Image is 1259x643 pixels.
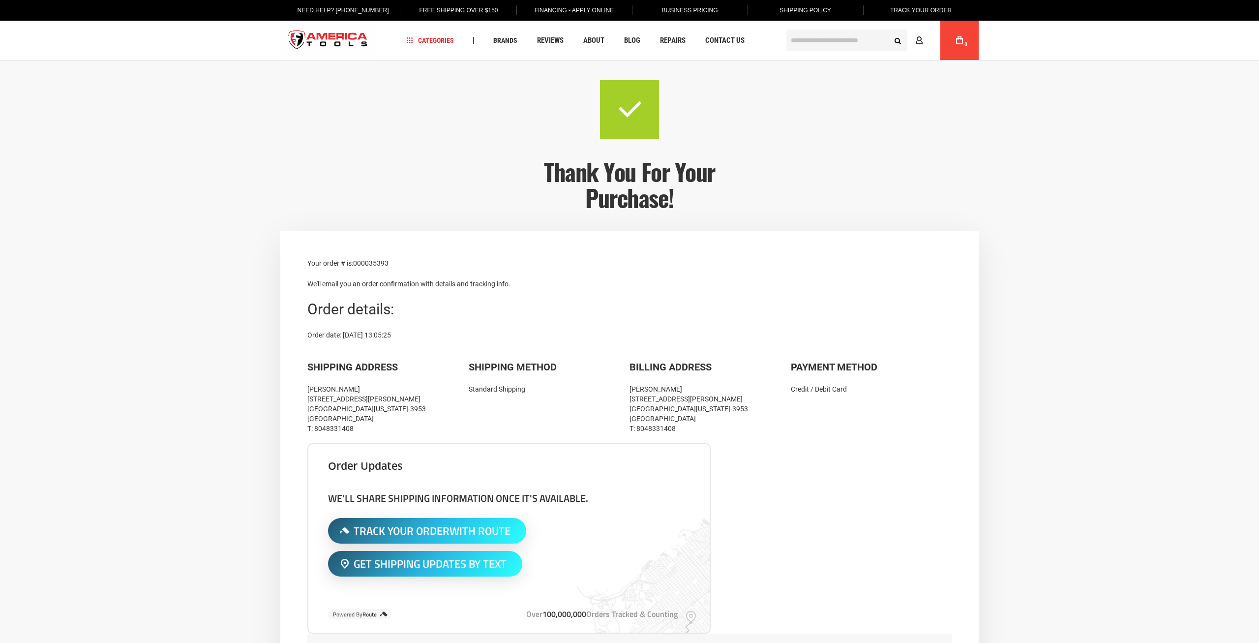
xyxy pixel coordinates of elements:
div: Billing Address [629,360,791,374]
a: Contact Us [701,34,749,47]
span: Repairs [660,37,686,44]
button: Get Shipping Updates By Text [328,551,522,577]
a: Brands [489,34,522,47]
p: We'll email you an order confirmation with details and tracking info. [307,278,952,289]
h3: Order updates [328,462,690,470]
img: America Tools [280,22,376,59]
small: Powered By [333,611,377,618]
button: Track Your OrderWith Route [328,518,526,544]
div: Over Orders Tracked & Counting [526,609,678,620]
div: [PERSON_NAME] [STREET_ADDRESS][PERSON_NAME] [GEOGRAPHIC_DATA][US_STATE]-3953 [GEOGRAPHIC_DATA] T:... [307,384,469,433]
a: Categories [402,34,458,47]
span: Contact Us [705,37,745,44]
span: Track Your Order [354,525,510,536]
div: Order date: [DATE] 13:05:25 [307,330,952,340]
span: 000035393 [353,259,389,267]
div: Shipping Address [307,360,469,374]
p: Your order # is: [307,258,952,269]
div: Shipping Method [469,360,630,374]
span: 0 [964,42,967,47]
span: About [583,37,604,44]
span: Shipping Policy [779,7,831,14]
button: Search [888,31,907,50]
a: Reviews [533,34,568,47]
div: Credit / Debit Card [791,384,952,394]
a: 0 [950,21,969,60]
div: Order details: [307,299,952,320]
span: With Route [450,522,510,539]
b: Route [362,610,377,618]
span: Thank you for your purchase! [544,154,715,215]
div: [PERSON_NAME] [STREET_ADDRESS][PERSON_NAME] [GEOGRAPHIC_DATA][US_STATE]-3953 [GEOGRAPHIC_DATA] T:... [629,384,791,433]
span: Get Shipping Updates By Text [354,558,507,569]
span: Reviews [537,37,564,44]
div: Standard Shipping [469,384,630,394]
a: store logo [280,22,376,59]
div: Payment Method [791,360,952,374]
span: 100,000,000 [542,608,586,620]
span: Brands [493,37,517,44]
a: Blog [620,34,645,47]
a: Repairs [656,34,690,47]
a: About [579,34,609,47]
span: Categories [407,37,454,44]
span: Blog [624,37,640,44]
h4: We'll share shipping information once it's available. [328,492,690,504]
